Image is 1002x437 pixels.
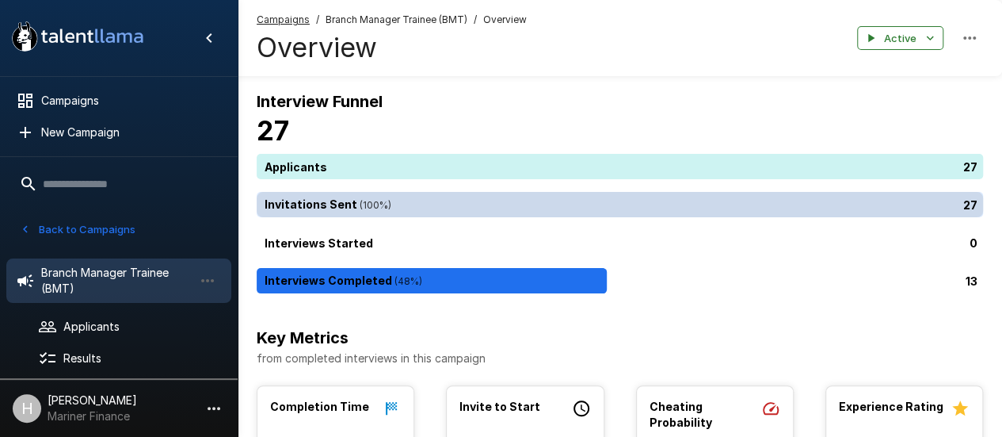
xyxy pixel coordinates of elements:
b: 27 [257,114,289,147]
p: 0 [970,235,977,251]
b: Completion Time [270,400,369,413]
b: Cheating Probability [650,400,712,429]
p: from completed interviews in this campaign [257,351,983,366]
p: 27 [963,197,977,213]
button: Active [857,26,943,51]
h4: Overview [257,31,527,64]
b: Invite to Start [459,400,540,413]
p: 27 [963,159,977,175]
u: Campaigns [257,13,310,25]
b: Interview Funnel [257,92,383,111]
span: Overview [483,12,527,28]
span: Branch Manager Trainee (BMT) [326,12,467,28]
b: Key Metrics [257,328,349,347]
span: / [316,12,319,28]
p: 13 [966,273,977,289]
b: Experience Rating [839,400,943,413]
span: / [474,12,477,28]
